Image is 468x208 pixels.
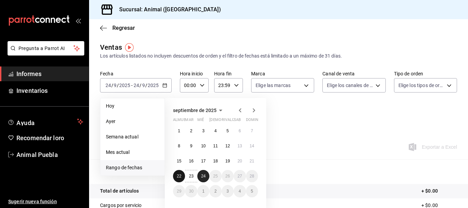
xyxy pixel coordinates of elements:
font: Mes actual [106,149,130,155]
font: Rango de fechas [106,165,142,170]
font: 4 [214,129,217,133]
button: 9 de septiembre de 2025 [185,140,197,152]
font: 2 [214,189,217,194]
font: 15 [177,159,181,163]
abbr: 24 de septiembre de 2025 [201,174,206,179]
button: 19 de septiembre de 2025 [222,155,234,167]
font: 26 [225,174,230,179]
font: sab [234,118,241,122]
abbr: jueves [209,118,250,125]
button: 6 de septiembre de 2025 [234,125,246,137]
font: Sugerir nueva función [8,199,57,204]
button: 1 de septiembre de 2025 [173,125,185,137]
abbr: 5 de septiembre de 2025 [226,129,229,133]
abbr: 15 de septiembre de 2025 [177,159,181,163]
font: 9 [190,144,193,148]
font: 28 [250,174,254,179]
button: Regresar [100,25,135,31]
font: 23 [189,174,193,179]
font: 1 [178,129,180,133]
abbr: 1 de octubre de 2025 [202,189,205,194]
button: septiembre de 2025 [173,106,225,114]
abbr: 28 de septiembre de 2025 [250,174,254,179]
font: + $0.00 [421,188,438,194]
font: Informes [16,70,41,77]
font: 8 [178,144,180,148]
button: 1 de octubre de 2025 [197,185,209,197]
button: 5 de octubre de 2025 [246,185,258,197]
font: / [145,83,147,88]
font: Ventas [100,43,122,51]
font: / [111,83,113,88]
font: Elige los tipos de orden [398,83,448,88]
font: 5 [251,189,253,194]
font: Recomendar loro [16,134,64,142]
font: Marca [251,71,265,76]
font: - [131,83,133,88]
abbr: lunes [173,118,193,125]
font: 3 [202,129,205,133]
font: Hora inicio [180,71,203,76]
abbr: 29 de septiembre de 2025 [177,189,181,194]
abbr: 7 de septiembre de 2025 [251,129,253,133]
font: mié [197,118,204,122]
font: Hoy [106,103,114,109]
button: 27 de septiembre de 2025 [234,170,246,182]
button: 13 de septiembre de 2025 [234,140,246,152]
font: / [117,83,119,88]
abbr: 8 de septiembre de 2025 [178,144,180,148]
font: Fecha [100,71,113,76]
font: 18 [213,159,218,163]
font: 2 [190,129,193,133]
abbr: miércoles [197,118,204,125]
font: Tipo de orden [394,71,423,76]
abbr: 26 de septiembre de 2025 [225,174,230,179]
input: -- [133,83,139,88]
button: 12 de septiembre de 2025 [222,140,234,152]
button: 18 de septiembre de 2025 [209,155,221,167]
input: ---- [119,83,131,88]
button: 30 de septiembre de 2025 [185,185,197,197]
button: 25 de septiembre de 2025 [209,170,221,182]
font: mar [185,118,193,122]
button: 23 de septiembre de 2025 [185,170,197,182]
font: Semana actual [106,134,138,139]
button: 4 de octubre de 2025 [234,185,246,197]
abbr: 13 de septiembre de 2025 [237,144,242,148]
abbr: martes [185,118,193,125]
font: 5 [226,129,229,133]
abbr: 22 de septiembre de 2025 [177,174,181,179]
abbr: 20 de septiembre de 2025 [237,159,242,163]
abbr: 5 de octubre de 2025 [251,189,253,194]
font: Total de artículos [100,188,139,194]
font: + $0.00 [421,203,438,208]
abbr: 21 de septiembre de 2025 [250,159,254,163]
font: Elige las marcas [256,83,291,88]
abbr: sábado [234,118,241,125]
font: 12 [225,144,230,148]
abbr: 2 de septiembre de 2025 [190,129,193,133]
abbr: 23 de septiembre de 2025 [189,174,193,179]
abbr: 18 de septiembre de 2025 [213,159,218,163]
abbr: 11 de septiembre de 2025 [213,144,218,148]
abbr: 3 de octubre de 2025 [226,189,229,194]
font: Pregunta a Parrot AI [19,46,65,51]
abbr: 27 de septiembre de 2025 [237,174,242,179]
abbr: 19 de septiembre de 2025 [225,159,230,163]
input: -- [105,83,111,88]
abbr: 3 de septiembre de 2025 [202,129,205,133]
button: 21 de septiembre de 2025 [246,155,258,167]
abbr: 17 de septiembre de 2025 [201,159,206,163]
abbr: 14 de septiembre de 2025 [250,144,254,148]
font: Cargos por servicio [100,203,142,208]
font: 10 [201,144,206,148]
button: 11 de septiembre de 2025 [209,140,221,152]
font: / [139,83,141,88]
abbr: 2 de octubre de 2025 [214,189,217,194]
abbr: 10 de septiembre de 2025 [201,144,206,148]
font: 6 [238,129,241,133]
font: Los artículos listados no incluyen descuentos de orden y el filtro de fechas está limitado a un m... [100,53,342,59]
button: 26 de septiembre de 2025 [222,170,234,182]
font: Elige los canales de venta [327,83,382,88]
button: 28 de septiembre de 2025 [246,170,258,182]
